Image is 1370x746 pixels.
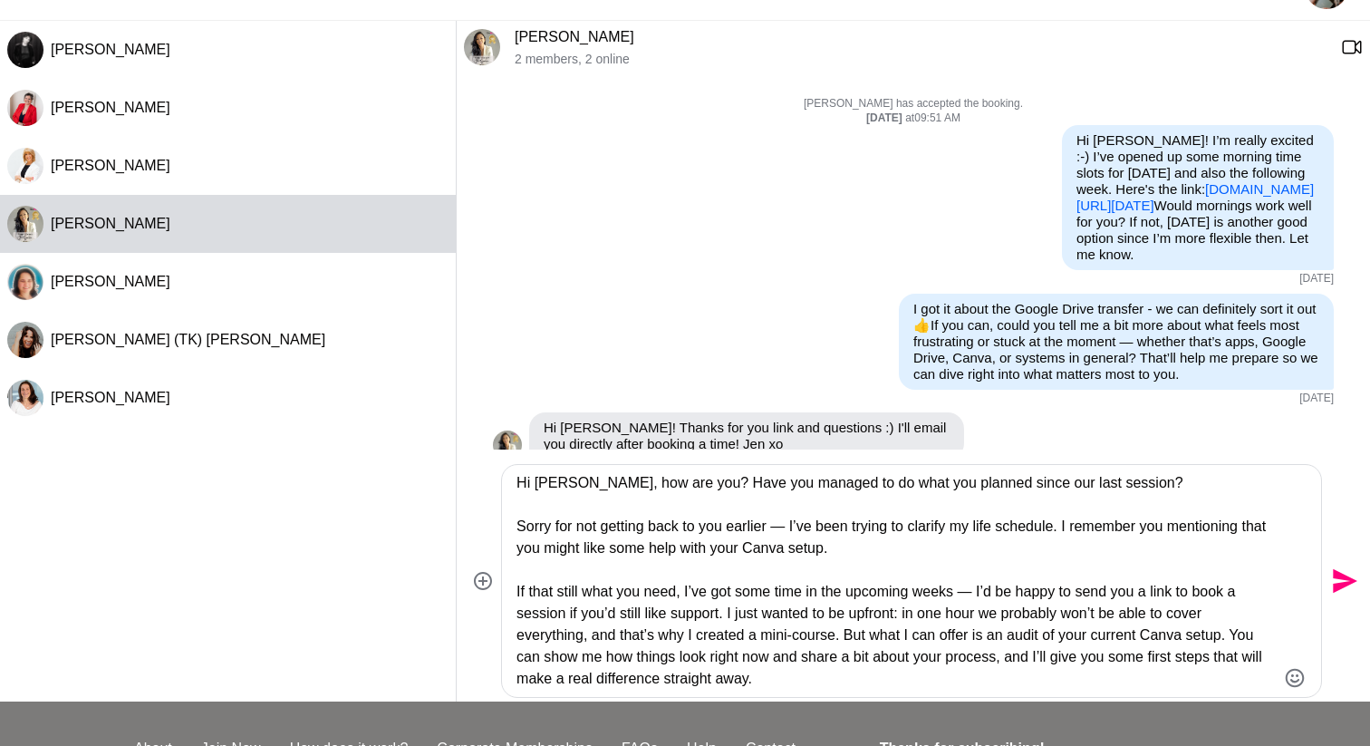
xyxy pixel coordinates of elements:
img: L [7,32,43,68]
span: [PERSON_NAME] (TK) [PERSON_NAME] [51,332,325,347]
p: I got it about the Google Drive transfer - we can definitely sort it out If you can, could you te... [913,301,1319,383]
img: L [7,264,43,300]
div: Lior Albeck-Ripka [7,32,43,68]
div: Lily Rudolph [7,264,43,300]
div: Jen Gautier [464,29,500,65]
button: Send [1322,561,1363,602]
img: J [493,431,522,460]
img: J [464,29,500,65]
span: [PERSON_NAME] [51,100,170,115]
p: Hi [PERSON_NAME]! Thanks for you link and questions :) I'll email you directly after booking a ti... [544,420,950,452]
div: Jen Gautier [493,431,522,460]
img: K [7,90,43,126]
div: Tarisha Tourok [7,380,43,416]
span: [PERSON_NAME] [51,274,170,289]
span: [PERSON_NAME] [51,158,170,173]
div: Kat Millar [7,148,43,184]
span: [PERSON_NAME] [51,390,170,405]
span: 👍 [913,317,931,333]
img: J [7,206,43,242]
textarea: Type your message [516,472,1276,690]
span: [PERSON_NAME] [51,216,170,231]
p: [PERSON_NAME] has accepted the booking. [493,97,1334,111]
time: 2025-08-28T22:01:34.560Z [1299,392,1334,406]
div: Taliah-Kate (TK) Byron [7,322,43,358]
img: K [7,148,43,184]
p: 2 members , 2 online [515,52,1327,67]
img: T [7,380,43,416]
strong: [DATE] [866,111,905,124]
div: Jen Gautier [7,206,43,242]
img: T [7,322,43,358]
a: [PERSON_NAME] [515,29,634,44]
div: Kat Milner [7,90,43,126]
div: at 09:51 AM [493,111,1334,126]
a: [DOMAIN_NAME][URL][DATE] [1076,181,1314,213]
span: [PERSON_NAME] [51,42,170,57]
button: Emoji picker [1284,667,1306,689]
time: 2025-08-28T21:54:48.763Z [1299,272,1334,286]
p: Hi [PERSON_NAME]! I’m really excited :-) I’ve opened up some morning time slots for [DATE] and al... [1076,132,1319,263]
